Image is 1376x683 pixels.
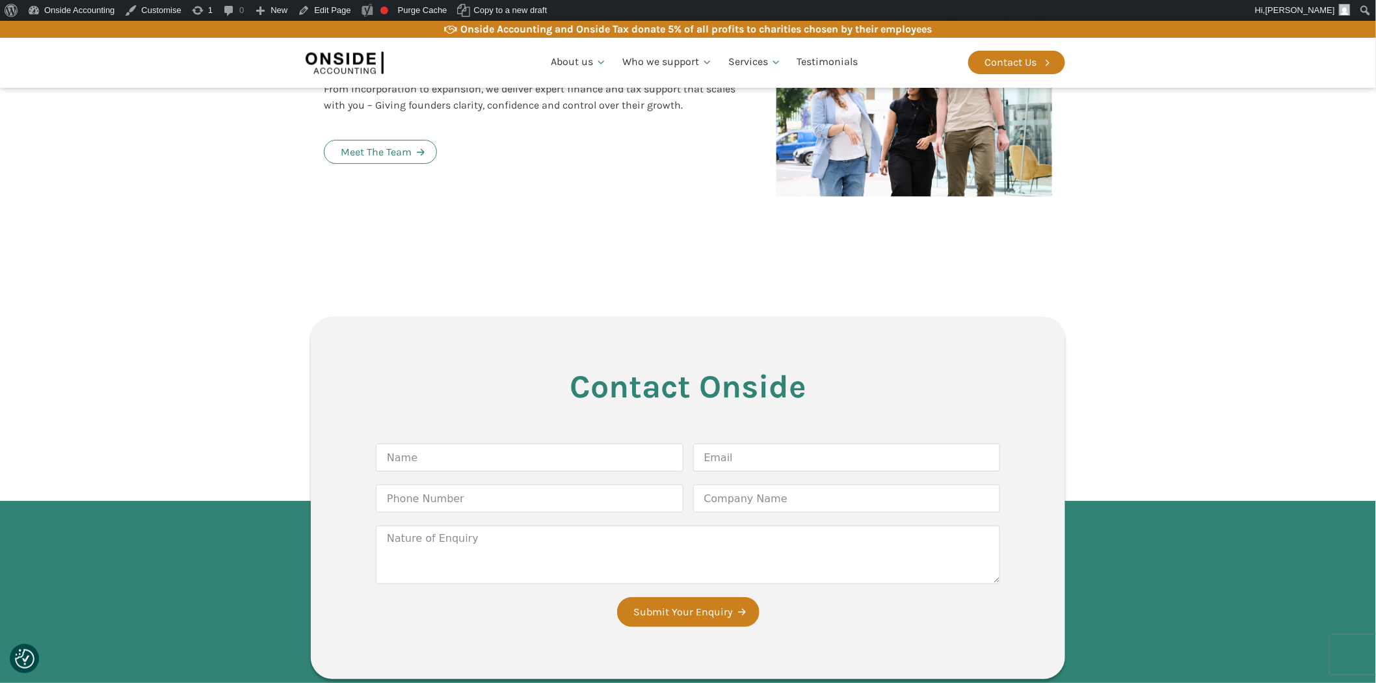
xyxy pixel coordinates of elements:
[968,51,1065,74] a: Contact Us
[306,47,384,77] img: Onside Accounting
[324,140,437,165] a: Meet The Team
[15,649,34,669] img: Revisit consent button
[324,81,750,114] div: From incorporation to expansion, we deliver expert finance and tax support that scales with you –...
[693,444,1001,472] input: Email
[460,21,932,38] div: Onside Accounting and Onside Tax donate 5% of all profits to charities chosen by their employees
[376,485,683,513] input: Phone Number
[985,54,1037,71] div: Contact Us
[1265,5,1335,15] span: [PERSON_NAME]
[376,369,1000,405] h3: Contact Onside
[380,7,388,14] div: Focus keyphrase not set
[543,40,615,85] a: About us
[341,144,412,161] div: Meet The Team
[376,444,683,472] input: Name
[693,485,1001,513] input: Company Name
[615,40,721,85] a: Who we support
[721,40,789,85] a: Services
[376,526,1000,584] textarea: Nature of Enquiry
[789,40,866,85] a: Testimonials
[15,649,34,669] button: Consent Preferences
[617,597,760,627] button: Submit Your Enquiry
